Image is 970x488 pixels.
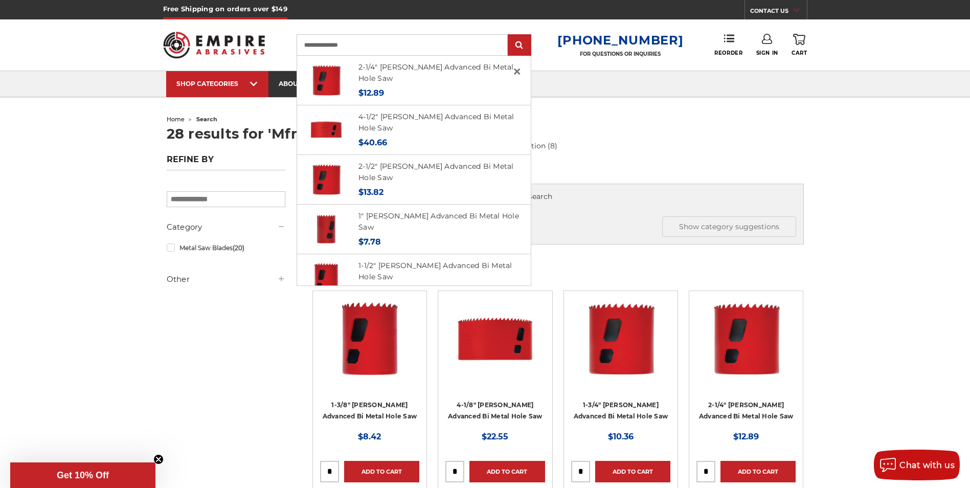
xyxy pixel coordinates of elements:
[167,127,804,141] h1: 28 results for 'Mfr. Model 1NFK6Mfr. Model 1NFK6'
[699,401,794,420] a: 2-1/4" [PERSON_NAME] Advanced Bi Metal Hole Saw
[696,298,796,397] a: 2-1/4" Morse Advanced Bi Metal Hole Saw
[358,62,514,83] a: 2-1/4" [PERSON_NAME] Advanced Bi Metal Hole Saw
[329,298,411,380] img: 1-3/8" Morse Advanced Bi Metal Hole Saw
[167,221,285,233] h5: Category
[358,138,387,147] span: $40.66
[445,298,545,397] a: 4-1/8" Morse Advanced Bi Metal Hole Saw
[358,187,384,197] span: $13.82
[557,51,683,57] p: FOR QUESTIONS OR INQUIRIES
[750,5,807,19] a: CONTACT US
[163,25,265,65] img: Empire Abrasives
[662,216,796,237] button: Show category suggestions
[899,460,955,470] span: Chat with us
[153,454,164,464] button: Close teaser
[309,162,344,197] img: 2-1/2" Morse Advanced Bi Metal Hole Saw
[268,71,322,97] a: about us
[309,63,344,98] img: 2-1/4" Morse Advanced Bi Metal Hole Saw
[167,239,285,257] a: Metal Saw Blades
[309,261,344,296] img: 1-1/2" Morse Advanced Bi Metal Hole Saw
[705,298,787,380] img: 2-1/4" Morse Advanced Bi Metal Hole Saw
[448,401,543,420] a: 4-1/8" [PERSON_NAME] Advanced Bi Metal Hole Saw
[608,432,634,441] span: $10.36
[358,432,381,441] span: $8.42
[574,401,668,420] a: 1-3/4" [PERSON_NAME] Advanced Bi Metal Hole Saw
[509,63,525,80] a: Close
[320,191,796,202] div: Did you mean:
[756,50,778,56] span: Sign In
[512,61,522,81] span: ×
[358,88,384,98] span: $12.89
[792,50,807,56] span: Cart
[323,401,417,420] a: 1-3/8" [PERSON_NAME] Advanced Bi Metal Hole Saw
[509,35,530,56] input: Submit
[358,261,512,282] a: 1-1/2" [PERSON_NAME] Advanced Bi Metal Hole Saw
[320,216,796,237] h5: Categories
[733,432,759,441] span: $12.89
[469,461,545,482] a: Add to Cart
[344,461,419,482] a: Add to Cart
[792,34,807,56] a: Cart
[167,154,285,170] h5: Refine by
[714,50,742,56] span: Reorder
[358,237,381,247] span: $7.78
[176,80,258,87] div: SHOP CATEGORIES
[358,211,519,232] a: 1" [PERSON_NAME] Advanced Bi Metal Hole Saw
[309,212,344,247] img: 1" Morse Advanced Bi Metal Hole Saw
[482,432,508,441] span: $22.55
[196,116,217,123] span: search
[167,273,285,285] h5: Other
[714,34,742,56] a: Reorder
[167,116,185,123] a: home
[580,298,662,380] img: 1-3/4" Morse Advanced Bi Metal Hole Saw
[10,462,155,488] div: Get 10% OffClose teaser
[595,461,670,482] a: Add to Cart
[720,461,796,482] a: Add to Cart
[571,298,670,397] a: 1-3/4" Morse Advanced Bi Metal Hole Saw
[358,162,514,183] a: 2-1/2" [PERSON_NAME] Advanced Bi Metal Hole Saw
[233,244,244,252] span: (20)
[320,298,419,397] a: 1-3/8" Morse Advanced Bi Metal Hole Saw
[358,112,514,133] a: 4-1/2" [PERSON_NAME] Advanced Bi Metal Hole Saw
[874,450,960,480] button: Chat with us
[454,298,536,380] img: 4-1/8" Morse Advanced Bi Metal Hole Saw
[309,113,344,147] img: 4-1/2" Morse Advanced Bi Metal Hole Saw
[57,470,109,480] span: Get 10% Off
[557,33,683,48] a: [PHONE_NUMBER]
